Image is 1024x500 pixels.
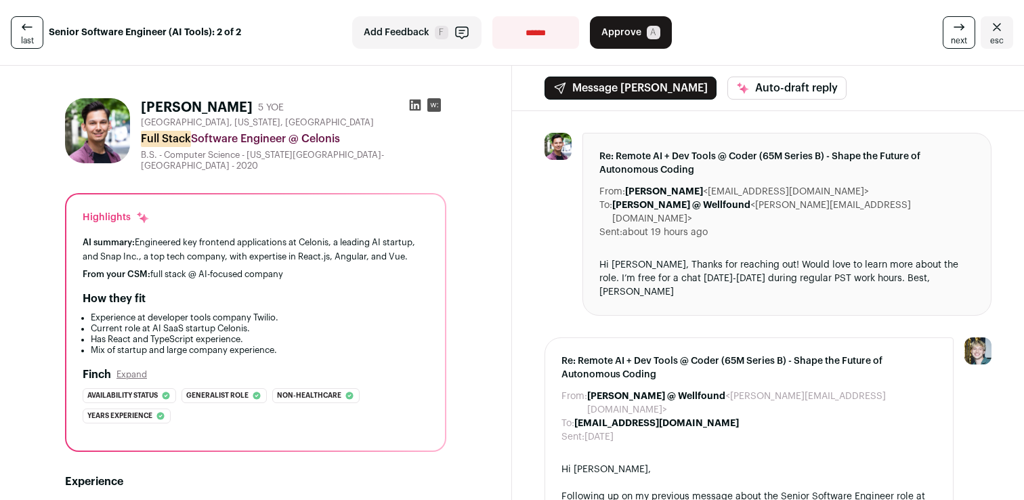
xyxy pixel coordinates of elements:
[612,199,975,226] dd: <[PERSON_NAME][EMAIL_ADDRESS][DOMAIN_NAME]>
[435,26,448,39] span: F
[599,226,622,239] dt: Sent:
[587,392,725,401] b: [PERSON_NAME] @ Wellfound
[990,35,1004,46] span: esc
[65,98,130,163] img: a511c2b21a64beba4429f8f17828e0e2ac54aafaee4cf0711d1fb51855924f4e.jpg
[601,26,641,39] span: Approve
[625,185,869,199] dd: <[EMAIL_ADDRESS][DOMAIN_NAME]>
[21,35,34,46] span: last
[584,430,614,444] dd: [DATE]
[91,323,429,334] li: Current role at AI SaaS startup Celonis.
[599,150,975,177] span: Re: Remote AI + Dev Tools @ Coder (65M Series B) - Shape the Future of Autonomous Coding
[981,16,1013,49] a: Close
[91,345,429,356] li: Mix of startup and large company experience.
[141,150,446,171] div: B.S. - Computer Science - [US_STATE][GEOGRAPHIC_DATA]-[GEOGRAPHIC_DATA] - 2020
[352,16,482,49] button: Add Feedback F
[364,26,429,39] span: Add Feedback
[590,16,672,49] button: Approve A
[141,131,446,147] div: Software Engineer @ Celonis
[116,369,147,380] button: Expand
[83,211,150,224] div: Highlights
[141,131,191,147] mark: Full Stack
[91,312,429,323] li: Experience at developer tools company Twilio.
[727,77,847,100] button: Auto-draft reply
[91,334,429,345] li: Has React and TypeScript experience.
[186,389,249,402] span: Generalist role
[83,270,150,278] span: From your CSM:
[65,474,446,490] h2: Experience
[625,187,703,196] b: [PERSON_NAME]
[587,390,937,417] dd: <[PERSON_NAME][EMAIL_ADDRESS][DOMAIN_NAME]>
[951,35,967,46] span: next
[141,117,374,128] span: [GEOGRAPHIC_DATA], [US_STATE], [GEOGRAPHIC_DATA]
[561,390,587,417] dt: From:
[647,26,660,39] span: A
[561,463,937,476] div: Hi [PERSON_NAME],
[49,26,241,39] strong: Senior Software Engineer (AI Tools): 2 of 2
[599,258,975,299] div: Hi [PERSON_NAME], Thanks for reaching out! Would love to learn more about the role. I’m free for ...
[258,101,284,114] div: 5 YOE
[599,185,625,199] dt: From:
[87,389,158,402] span: Availability status
[545,133,572,160] img: a511c2b21a64beba4429f8f17828e0e2ac54aafaee4cf0711d1fb51855924f4e.jpg
[87,409,152,423] span: Years experience
[561,430,584,444] dt: Sent:
[574,419,739,428] b: [EMAIL_ADDRESS][DOMAIN_NAME]
[83,269,429,280] div: full stack @ AI-focused company
[964,337,991,364] img: 6494470-medium_jpg
[277,389,341,402] span: Non-healthcare
[141,98,253,117] h1: [PERSON_NAME]
[561,417,574,430] dt: To:
[943,16,975,49] a: next
[622,226,708,239] dd: about 19 hours ago
[599,199,612,226] dt: To:
[545,77,717,100] button: Message [PERSON_NAME]
[83,238,135,247] span: AI summary:
[561,354,937,381] span: Re: Remote AI + Dev Tools @ Coder (65M Series B) - Shape the Future of Autonomous Coding
[83,367,111,383] h2: Finch
[612,201,750,210] b: [PERSON_NAME] @ Wellfound
[83,291,146,307] h2: How they fit
[83,235,429,264] div: Engineered key frontend applications at Celonis, a leading AI startup, and Snap Inc., a top tech ...
[11,16,43,49] a: last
